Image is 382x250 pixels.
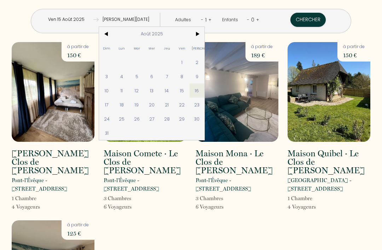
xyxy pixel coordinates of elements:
span: Lun [114,41,129,55]
span: 3 [99,69,114,83]
p: [GEOGRAPHIC_DATA] - [STREET_ADDRESS] [288,176,370,193]
p: 1 Chambre [12,194,40,203]
span: > [190,27,205,41]
span: Ven [174,41,190,55]
p: 150 € [343,50,365,60]
div: 1 [203,14,208,25]
a: + [208,16,212,23]
p: 125 € [67,228,89,238]
p: 3 Chambre [196,194,224,203]
img: rental-image [12,42,94,142]
span: s [314,204,316,210]
p: Pont-l'Évêque - [STREET_ADDRESS] [104,176,186,193]
span: 29 [174,112,190,126]
span: 11 [114,83,129,98]
span: < [99,27,114,41]
p: 6 Voyageur [196,203,224,211]
span: 10 [99,83,114,98]
span: 23 [190,98,205,112]
span: s [129,195,131,202]
span: s [221,195,223,202]
p: 3 Chambre [104,194,132,203]
span: 13 [144,83,160,98]
p: 4 Voyageur [12,203,40,211]
a: - [201,16,203,23]
span: s [129,204,132,210]
input: Arrivée [39,13,93,27]
span: 26 [129,112,144,126]
span: 31 [99,126,114,140]
p: Pont-l'Évêque - [STREET_ADDRESS] [196,176,278,193]
span: Dim [99,41,114,55]
span: s [221,204,224,210]
div: Enfants [222,17,241,23]
button: Chercher [290,13,326,27]
p: 150 € [67,50,89,60]
p: à partir de [343,43,365,50]
span: 25 [114,112,129,126]
span: 15 [174,83,190,98]
span: 4 [114,69,129,83]
span: 1 [174,55,190,69]
p: 189 € [251,50,273,60]
p: Pont-l'Évêque - [STREET_ADDRESS] [12,176,94,193]
img: rental-image [288,42,370,142]
div: 0 [249,14,256,25]
span: Mer [144,41,160,55]
span: 17 [99,98,114,112]
span: 16 [190,83,205,98]
span: 27 [144,112,160,126]
span: 30 [190,112,205,126]
h2: Maison Comete · Le Clos de [PERSON_NAME] [104,149,186,175]
span: 14 [159,83,174,98]
span: 7 [159,69,174,83]
span: 12 [129,83,144,98]
span: [PERSON_NAME] [190,41,205,55]
a: - [247,16,249,23]
span: 20 [144,98,160,112]
span: 5 [129,69,144,83]
input: Départ [99,13,153,27]
span: 24 [99,112,114,126]
span: 22 [174,98,190,112]
span: 6 [144,69,160,83]
span: 18 [114,98,129,112]
p: à partir de [67,222,89,228]
span: 28 [159,112,174,126]
a: + [256,16,259,23]
span: 21 [159,98,174,112]
img: rental-image [196,42,278,142]
h2: [PERSON_NAME] Clos de [PERSON_NAME] [12,149,94,175]
h2: Maison Mona · Le Clos de [PERSON_NAME] [196,149,278,175]
div: Adultes [175,17,193,23]
span: Mar [129,41,144,55]
span: 9 [190,69,205,83]
p: 4 Voyageur [288,203,316,211]
p: à partir de [67,43,89,50]
span: 19 [129,98,144,112]
p: 1 Chambre [288,194,316,203]
h2: Maison Quibel · Le Clos de [PERSON_NAME] [288,149,370,175]
span: 8 [174,69,190,83]
p: à partir de [251,43,273,50]
p: 6 Voyageur [104,203,132,211]
img: guests [93,17,99,22]
span: s [38,204,40,210]
span: Août 2025 [114,27,190,41]
span: Jeu [159,41,174,55]
span: 2 [190,55,205,69]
